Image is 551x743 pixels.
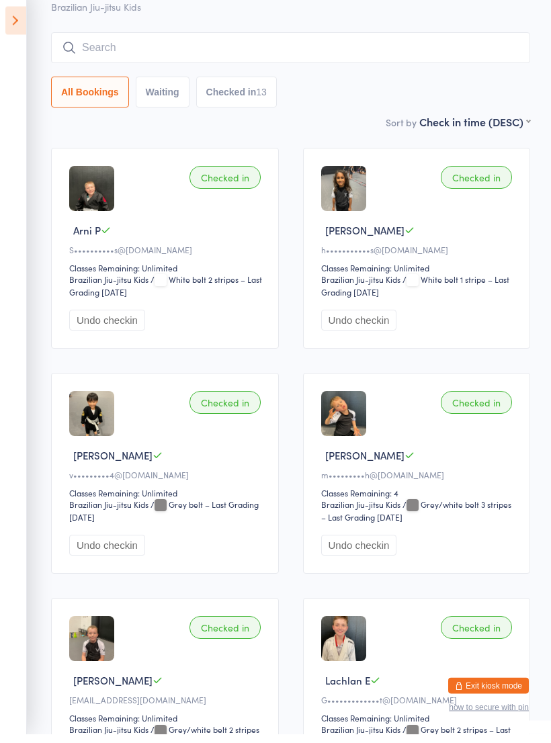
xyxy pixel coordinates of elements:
label: Sort by [386,125,417,138]
button: Exit kiosk mode [448,687,529,703]
div: [EMAIL_ADDRESS][DOMAIN_NAME] [69,703,265,715]
div: Classes Remaining: Unlimited [321,271,517,283]
img: image1667541947.png [321,400,366,445]
span: [PERSON_NAME] [73,457,153,472]
button: All Bookings [51,86,129,117]
img: image1646722627.png [321,625,366,670]
div: Classes Remaining: Unlimited [321,722,517,733]
div: m•••••••••h@[DOMAIN_NAME] [321,478,517,490]
div: Check in time (DESC) [419,124,530,138]
div: Brazilian Jiu-jitsu Kids [69,508,149,519]
button: how to secure with pin [449,711,529,721]
div: Classes Remaining: Unlimited [69,271,265,283]
div: Checked in [441,625,512,648]
div: Checked in [441,175,512,198]
button: Undo checkin [321,319,397,340]
button: Undo checkin [69,319,145,340]
div: Brazilian Jiu-jitsu Kids [321,508,400,519]
div: S••••••••••s@[DOMAIN_NAME] [69,253,265,265]
div: v•••••••••4@[DOMAIN_NAME] [69,478,265,490]
div: h•••••••••••s@[DOMAIN_NAME] [321,253,517,265]
span: Lachlan E [325,683,370,697]
span: [PERSON_NAME] [325,232,405,247]
div: Checked in [189,625,261,648]
img: image1749194022.png [321,175,366,220]
span: Brazilian Jiu-jitsu Kids [51,9,530,23]
div: Classes Remaining: 4 [321,496,517,508]
div: Classes Remaining: Unlimited [69,496,265,508]
div: 13 [256,96,267,107]
span: [PERSON_NAME] [73,683,153,697]
div: Checked in [441,400,512,423]
img: image1724742868.png [69,625,114,670]
span: Arni P [73,232,101,247]
button: Undo checkin [69,544,145,565]
input: Search [51,42,530,73]
button: Checked in13 [196,86,277,117]
button: Undo checkin [321,544,397,565]
div: Classes Remaining: Unlimited [69,722,265,733]
span: [PERSON_NAME] [325,457,405,472]
div: Brazilian Jiu-jitsu Kids [321,283,400,294]
button: Waiting [136,86,189,117]
img: image1691995808.png [69,400,114,445]
img: image1745474950.png [69,175,114,220]
div: Checked in [189,175,261,198]
div: Brazilian Jiu-jitsu Kids [69,283,149,294]
div: Checked in [189,400,261,423]
div: G•••••••••••••t@[DOMAIN_NAME] [321,703,517,715]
